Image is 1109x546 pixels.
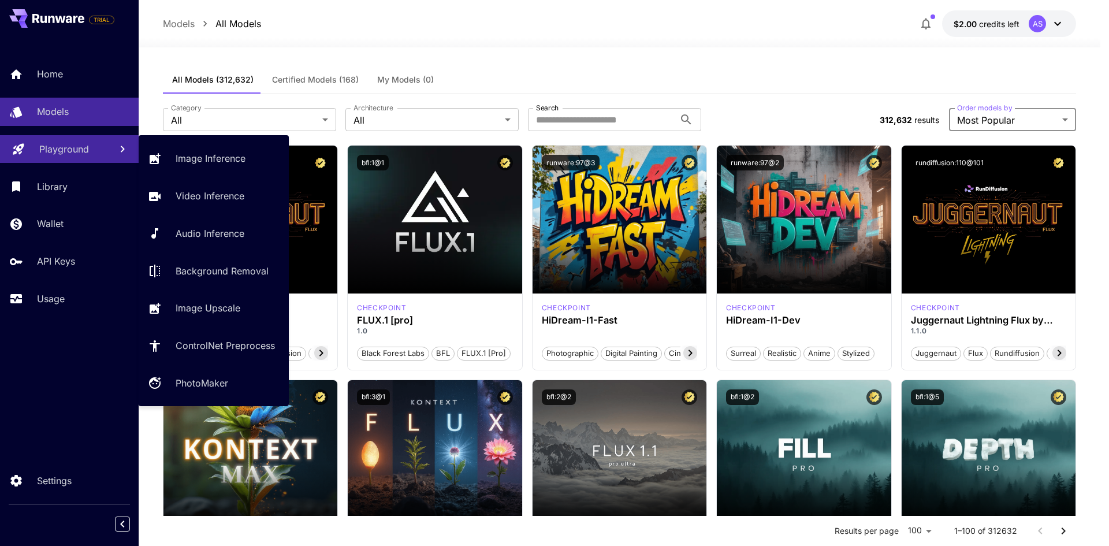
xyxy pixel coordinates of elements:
[171,113,318,127] span: All
[124,514,139,534] div: Collapse sidebar
[542,155,600,170] button: runware:97@3
[37,474,72,488] p: Settings
[914,115,939,125] span: results
[312,155,328,170] button: Certified Model – Vetted for best performance and includes a commercial license.
[536,103,559,113] label: Search
[312,389,328,405] button: Certified Model – Vetted for best performance and includes a commercial license.
[682,389,697,405] button: Certified Model – Vetted for best performance and includes a commercial license.
[726,303,775,313] div: HiDream Dev
[542,303,591,313] p: checkpoint
[726,155,784,170] button: runware:97@2
[353,103,393,113] label: Architecture
[139,220,289,248] a: Audio Inference
[727,348,760,359] span: Surreal
[542,389,576,405] button: bfl:2@2
[838,348,874,359] span: Stylized
[726,303,775,313] p: checkpoint
[357,326,513,336] p: 1.0
[139,144,289,173] a: Image Inference
[272,75,359,85] span: Certified Models (168)
[171,103,202,113] label: Category
[37,254,75,268] p: API Keys
[726,315,882,326] h3: HiDream-I1-Dev
[954,18,1019,30] div: $2.00
[309,348,329,359] span: pro
[911,303,960,313] div: FLUX.1 D
[942,10,1076,37] button: $2.00
[866,155,882,170] button: Certified Model – Vetted for best performance and includes a commercial license.
[377,75,434,85] span: My Models (0)
[37,217,64,231] p: Wallet
[37,180,68,194] p: Library
[911,326,1067,336] p: 1.1.0
[497,155,513,170] button: Certified Model – Vetted for best performance and includes a commercial license.
[353,113,500,127] span: All
[954,525,1017,537] p: 1–100 of 312632
[90,16,114,24] span: TRIAL
[176,301,240,315] p: Image Upscale
[163,17,195,31] p: Models
[139,257,289,285] a: Background Removal
[176,151,245,165] p: Image Inference
[911,155,988,170] button: rundiffusion:110@101
[957,113,1058,127] span: Most Popular
[911,389,944,405] button: bfl:1@5
[964,348,987,359] span: flux
[163,17,261,31] nav: breadcrumb
[176,264,269,278] p: Background Removal
[139,294,289,322] a: Image Upscale
[979,19,1019,29] span: credits left
[866,389,882,405] button: Certified Model – Vetted for best performance and includes a commercial license.
[880,115,912,125] span: 312,632
[357,389,390,405] button: bfl:3@1
[139,332,289,360] a: ControlNet Preprocess
[139,182,289,210] a: Video Inference
[176,189,244,203] p: Video Inference
[1047,348,1081,359] span: schnell
[176,226,244,240] p: Audio Inference
[215,17,261,31] p: All Models
[682,155,697,170] button: Certified Model – Vetted for best performance and includes a commercial license.
[89,13,114,27] span: Add your payment card to enable full platform functionality.
[37,292,65,306] p: Usage
[835,525,899,537] p: Results per page
[358,348,429,359] span: Black Forest Labs
[357,155,389,170] button: bfl:1@1
[764,348,801,359] span: Realistic
[37,67,63,81] p: Home
[457,348,510,359] span: FLUX.1 [pro]
[497,389,513,405] button: Certified Model – Vetted for best performance and includes a commercial license.
[726,389,759,405] button: bfl:1@2
[804,348,835,359] span: Anime
[957,103,1012,113] label: Order models by
[911,348,961,359] span: juggernaut
[903,522,936,539] div: 100
[37,105,69,118] p: Models
[176,376,228,390] p: PhotoMaker
[542,315,698,326] h3: HiDream-I1-Fast
[991,348,1044,359] span: rundiffusion
[954,19,979,29] span: $2.00
[601,348,661,359] span: Digital Painting
[432,348,454,359] span: BFL
[1051,389,1066,405] button: Certified Model – Vetted for best performance and includes a commercial license.
[357,303,406,313] p: checkpoint
[39,142,89,156] p: Playground
[172,75,254,85] span: All Models (312,632)
[115,517,130,532] button: Collapse sidebar
[911,315,1067,326] h3: Juggernaut Lightning Flux by RunDiffusion
[1029,15,1046,32] div: AS
[139,369,289,398] a: PhotoMaker
[176,339,275,352] p: ControlNet Preprocess
[357,315,513,326] h3: FLUX.1 [pro]
[665,348,708,359] span: Cinematic
[1051,155,1066,170] button: Certified Model – Vetted for best performance and includes a commercial license.
[357,303,406,313] div: fluxpro
[911,303,960,313] p: checkpoint
[1052,519,1075,543] button: Go to next page
[542,348,598,359] span: Photographic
